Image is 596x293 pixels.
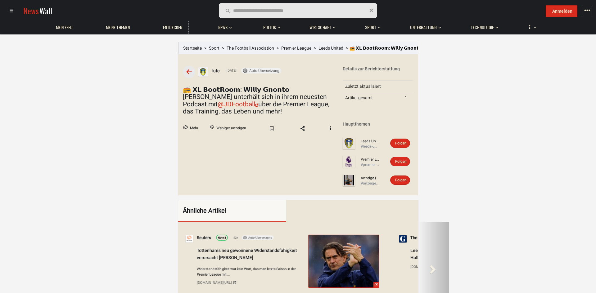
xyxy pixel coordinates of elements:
[263,24,276,30] span: Politik
[318,46,343,51] a: Leeds United
[215,21,231,33] a: News
[263,123,281,133] span: Bookmark
[467,19,498,33] button: Technologie
[407,21,440,33] a: Unterhaltung
[56,24,73,30] span: Mein Feed
[467,21,497,33] a: Technologie
[308,234,379,287] a: Tottenhams neu gewonnene Widerstandsfähigkeit verursacht Frank Gänsehaut
[407,19,441,33] button: Unterhaltung
[361,139,379,144] a: Leeds United
[215,19,234,33] button: News
[343,174,355,186] img: Profilbild von Anzeige (Technik)
[216,234,228,240] a: Note:1
[410,24,437,30] span: Unterhaltung
[410,264,448,269] div: [DOMAIN_NAME][URL][DATE]
[218,236,225,239] span: Note:
[183,46,202,51] a: Startseite
[343,81,402,92] td: Zuletzt aktualisiert
[205,122,251,134] button: Downvote
[216,124,246,132] span: Weniger anzeigen
[23,5,39,16] span: News
[343,92,402,104] td: Artikel gesamt
[361,175,379,181] a: Anzeige (Technik)
[546,5,577,17] button: Anmelden
[471,24,494,30] span: Technologie
[197,266,305,277] span: Widerstandsfähigkeit war kein Wort, das man letzte Saison in der Premier League mit ...
[260,21,279,33] a: Politik
[395,159,407,164] span: Folgen
[197,279,232,285] div: [DOMAIN_NAME][URL]
[183,206,263,215] div: Ähnliche Artikel
[178,122,204,134] button: Upvote
[361,181,379,186] div: #anzeige-technik
[197,248,297,260] span: Tottenhams neu gewonnene Widerstandsfähigkeit verursacht [PERSON_NAME]
[362,21,379,33] a: Sport
[227,46,274,51] a: The Football Association
[163,24,182,30] span: Entdecken
[260,19,280,33] button: Politik
[186,235,193,242] img: Profilbild von Reuters
[23,5,52,16] a: NewsWall
[306,19,336,33] button: Wirtschaft
[197,278,305,286] a: [DOMAIN_NAME][URL]
[242,235,273,240] button: Auto-Übersetzung
[212,67,219,74] a: lufc
[343,137,355,149] img: Profilbild von Leeds United
[343,66,413,72] div: Details zur Berichterstattung
[399,235,407,242] img: Profilbild von The Guardian
[218,100,258,108] a: @JDFootball
[343,121,413,127] div: Hauptthemen
[361,162,379,167] div: #premier-league
[361,157,379,162] a: Premier League
[402,92,413,104] td: 1
[209,46,219,51] a: Sport
[190,124,198,132] span: Mehr
[361,144,379,149] div: #leeds-united
[294,123,312,133] span: Share
[410,234,435,241] a: The Guardian
[198,67,208,77] img: Profilbild von lufc
[309,235,379,287] img: Tottenhams neu gewonnene Widerstandsfähigkeit verursacht Frank Gänsehaut
[410,248,511,260] span: Leeds beendet Torflaute mit Blitzstart in der ersten Halbzeit und lässt die Wolves ohne Punkte zu...
[343,155,355,168] img: Profilbild von Premier League
[281,46,311,51] a: Premier League
[183,86,333,115] h1: 📻 𝗫𝗟 𝗕𝗼𝗼𝘁𝗥𝗼𝗼𝗺: 𝗪𝗶𝗹𝗹𝘆 𝗚𝗻𝗼𝗻𝘁𝗼 [PERSON_NAME] unterhält sich in ihrem neuesten Podcast mit über die P...
[241,68,281,73] button: Auto-Übersetzung
[309,24,331,30] span: Wirtschaft
[552,9,572,14] span: Anmelden
[306,21,334,33] a: Wirtschaft
[362,19,381,33] button: Sport
[233,235,238,240] span: 22h
[395,178,407,182] span: Folgen
[410,262,518,271] a: [DOMAIN_NAME][URL][DATE]
[218,24,228,30] span: News
[197,234,211,241] a: Reuters
[365,24,376,30] span: Sport
[39,5,52,16] span: Wall
[226,68,237,73] span: [DATE]
[350,46,523,51] span: 📻 𝗫𝗟 𝗕𝗼𝗼𝘁𝗥𝗼𝗼𝗺: 𝗪𝗶𝗹𝗹𝘆 𝗚𝗻𝗼𝗻𝘁𝗼 [PERSON_NAME] unterhält sich in ihrem neuesten ...
[218,236,226,240] div: 1
[395,141,407,145] span: Folgen
[106,24,130,30] span: Meine Themen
